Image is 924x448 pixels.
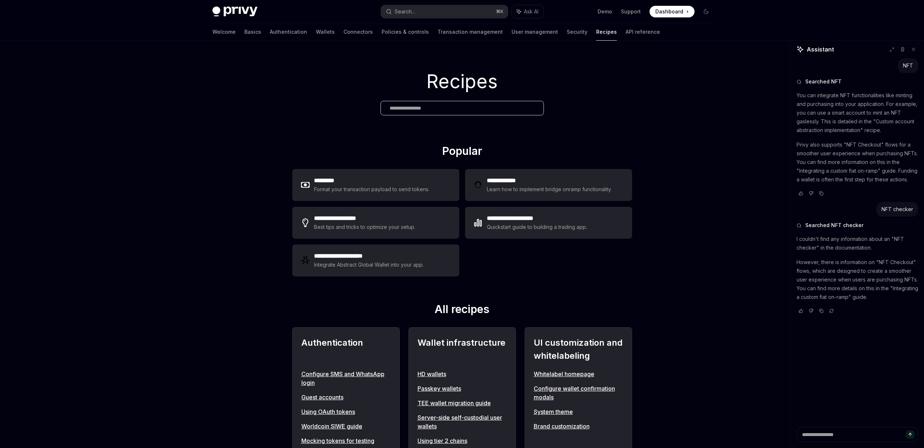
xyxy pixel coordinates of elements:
[487,223,587,231] div: Quickstart guide to building a trading app.
[626,23,660,41] a: API reference
[524,8,538,15] span: Ask AI
[395,7,415,16] div: Search...
[301,407,391,416] a: Using OAuth tokens
[316,23,335,41] a: Wallets
[805,78,842,85] span: Searched NFT
[534,422,623,431] a: Brand customization
[805,222,863,229] span: Searched NFT checker
[418,413,507,431] a: Server-side self-custodial user wallets
[534,407,623,416] a: System theme
[292,144,632,160] h2: Popular
[596,23,617,41] a: Recipes
[512,5,544,18] button: Ask AI
[598,8,612,15] a: Demo
[797,78,918,85] button: Searched NFT
[650,6,695,17] a: Dashboard
[903,62,913,69] div: NFT
[797,235,918,252] p: I couldn't find any information about an "NFT checker" in the documentation.
[343,23,373,41] a: Connectors
[418,336,507,362] h2: Wallet infrastructure
[512,23,558,41] a: User management
[301,393,391,402] a: Guest accounts
[244,23,261,41] a: Basics
[301,336,391,362] h2: Authentication
[418,399,507,407] a: TEE wallet migration guide
[314,223,415,231] div: Best tips and tricks to optimize your setup.
[314,260,424,269] div: Integrate Abstract Global Wallet into your app.
[381,5,508,18] button: Search...⌘K
[655,8,683,15] span: Dashboard
[700,6,712,17] button: Toggle dark mode
[418,370,507,378] a: HD wallets
[534,336,623,362] h2: UI customization and whitelabeling
[487,185,612,194] div: Learn how to implement bridge onramp functionality.
[882,206,913,213] div: NFT checker
[301,422,391,431] a: Worldcoin SIWE guide
[906,430,915,439] button: Send message
[212,7,257,17] img: dark logo
[292,303,632,318] h2: All recipes
[797,222,918,229] button: Searched NFT checker
[465,169,632,201] a: **** **** ***Learn how to implement bridge onramp functionality.
[270,23,307,41] a: Authentication
[797,140,918,184] p: Privy also supports "NFT Checkout" flows for a smoother user experience when purchasing NFTs. You...
[534,384,623,402] a: Configure wallet confirmation modals
[437,23,503,41] a: Transaction management
[382,23,429,41] a: Policies & controls
[797,91,918,135] p: You can integrate NFT functionalities like minting and purchasing into your application. For exam...
[418,436,507,445] a: Using tier 2 chains
[534,370,623,378] a: Whitelabel homepage
[212,23,236,41] a: Welcome
[418,384,507,393] a: Passkey wallets
[797,258,918,301] p: However, there is information on "NFT Checkout" flows, which are designed to create a smoother us...
[314,185,430,194] div: Format your transaction payload to send tokens.
[567,23,587,41] a: Security
[301,370,391,387] a: Configure SMS and WhatsApp login
[301,436,391,445] a: Mocking tokens for testing
[621,8,641,15] a: Support
[292,169,459,201] a: **** ****Format your transaction payload to send tokens.
[807,45,834,54] span: Assistant
[496,9,504,15] span: ⌘ K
